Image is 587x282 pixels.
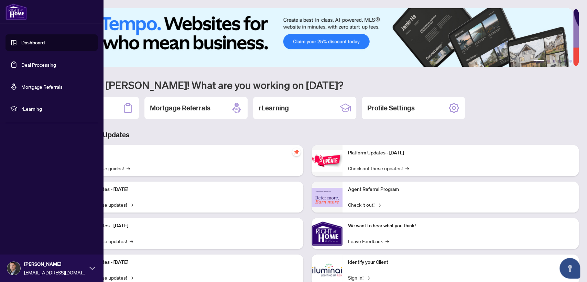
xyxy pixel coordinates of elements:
span: → [405,164,409,172]
span: → [130,274,133,281]
a: Sign In!→ [348,274,370,281]
img: We want to hear what you think! [312,218,343,249]
h2: Mortgage Referrals [150,103,210,113]
a: Mortgage Referrals [21,84,63,90]
p: Self-Help [72,149,298,157]
span: pushpin [292,148,301,156]
img: Platform Updates - June 23, 2025 [312,150,343,172]
button: 2 [547,60,550,63]
h1: Welcome back [PERSON_NAME]! What are you working on [DATE]? [36,78,579,91]
button: Open asap [559,258,580,279]
img: Slide 0 [36,8,573,67]
p: Platform Updates - [DATE] [348,149,574,157]
p: Platform Updates - [DATE] [72,186,298,193]
h2: Profile Settings [367,103,415,113]
a: Deal Processing [21,62,56,68]
p: Platform Updates - [DATE] [72,259,298,266]
a: Leave Feedback→ [348,237,389,245]
p: Platform Updates - [DATE] [72,222,298,230]
button: 4 [558,60,561,63]
p: We want to hear what you think! [348,222,574,230]
span: → [366,274,370,281]
span: → [127,164,130,172]
button: 6 [569,60,572,63]
h2: rLearning [259,103,289,113]
img: Profile Icon [7,262,20,275]
span: → [130,237,133,245]
span: rLearning [21,105,93,112]
a: Check it out!→ [348,201,381,208]
span: [EMAIL_ADDRESS][DOMAIN_NAME] [24,269,86,276]
a: Dashboard [21,40,45,46]
img: Agent Referral Program [312,188,343,207]
img: logo [6,3,27,20]
p: Identify your Client [348,259,574,266]
span: → [385,237,389,245]
h3: Brokerage & Industry Updates [36,130,579,140]
button: 5 [564,60,566,63]
a: Check out these updates!→ [348,164,409,172]
span: → [130,201,133,208]
button: 1 [533,60,544,63]
span: [PERSON_NAME] [24,260,86,268]
button: 3 [553,60,555,63]
p: Agent Referral Program [348,186,574,193]
span: → [377,201,381,208]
